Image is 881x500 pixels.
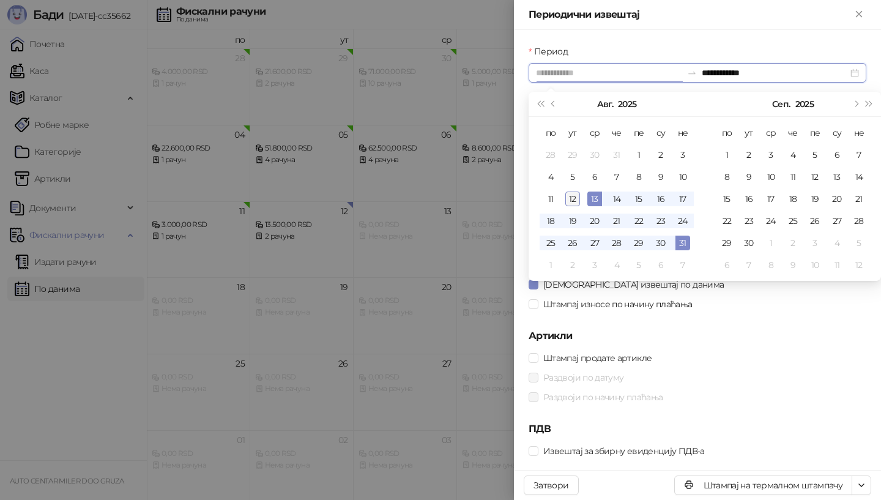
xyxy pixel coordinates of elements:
div: 24 [675,214,690,228]
td: 2025-09-06 [650,254,672,276]
div: 10 [808,258,822,272]
div: 1 [543,258,558,272]
td: 2025-08-12 [562,188,584,210]
td: 2025-08-18 [540,210,562,232]
div: 20 [587,214,602,228]
div: 7 [609,170,624,184]
td: 2025-09-23 [738,210,760,232]
td: 2025-08-01 [628,144,650,166]
td: 2025-08-21 [606,210,628,232]
div: 5 [808,147,822,162]
div: 26 [808,214,822,228]
td: 2025-10-01 [760,232,782,254]
div: 16 [742,192,756,206]
span: swap-right [687,68,697,78]
td: 2025-09-03 [760,144,782,166]
div: 28 [609,236,624,250]
td: 2025-09-21 [848,188,870,210]
span: Извештај за збирну евиденцију ПДВ-а [538,444,710,458]
div: 26 [565,236,580,250]
td: 2025-09-16 [738,188,760,210]
td: 2025-09-29 [716,232,738,254]
td: 2025-08-06 [584,166,606,188]
button: Претходна година (Control + left) [533,92,547,116]
th: по [716,122,738,144]
span: to [687,68,697,78]
td: 2025-08-27 [584,232,606,254]
td: 2025-08-04 [540,166,562,188]
button: Изабери годину [795,92,814,116]
td: 2025-09-28 [848,210,870,232]
div: 28 [543,147,558,162]
th: ут [562,122,584,144]
span: [DEMOGRAPHIC_DATA] извештај по данима [538,278,729,291]
td: 2025-08-24 [672,210,694,232]
div: 21 [609,214,624,228]
td: 2025-09-01 [716,144,738,166]
div: 5 [631,258,646,272]
h5: ПДВ [529,422,866,436]
td: 2025-09-25 [782,210,804,232]
div: 14 [852,170,866,184]
div: 10 [764,170,778,184]
td: 2025-08-31 [672,232,694,254]
td: 2025-09-05 [804,144,826,166]
td: 2025-09-08 [716,166,738,188]
td: 2025-08-02 [650,144,672,166]
h5: Артикли [529,329,866,343]
td: 2025-08-25 [540,232,562,254]
td: 2025-09-13 [826,166,848,188]
td: 2025-09-09 [738,166,760,188]
div: 20 [830,192,844,206]
td: 2025-09-02 [562,254,584,276]
div: 1 [764,236,778,250]
td: 2025-09-03 [584,254,606,276]
div: 16 [653,192,668,206]
div: 2 [565,258,580,272]
td: 2025-08-16 [650,188,672,210]
div: 30 [742,236,756,250]
div: 12 [808,170,822,184]
td: 2025-08-30 [650,232,672,254]
td: 2025-10-10 [804,254,826,276]
button: Штампај на термалном штампачу [674,476,852,495]
div: 7 [852,147,866,162]
div: 2 [742,147,756,162]
div: 15 [631,192,646,206]
div: 3 [675,147,690,162]
span: Раздвоји по начину плаћања [538,390,667,404]
td: 2025-10-05 [848,232,870,254]
td: 2025-08-13 [584,188,606,210]
td: 2025-09-07 [848,144,870,166]
div: 17 [675,192,690,206]
td: 2025-08-07 [606,166,628,188]
div: 4 [786,147,800,162]
div: 6 [719,258,734,272]
div: 29 [719,236,734,250]
div: 3 [587,258,602,272]
div: 13 [830,170,844,184]
th: ут [738,122,760,144]
div: 8 [631,170,646,184]
td: 2025-10-11 [826,254,848,276]
div: 6 [653,258,668,272]
td: 2025-09-15 [716,188,738,210]
td: 2025-08-03 [672,144,694,166]
th: пе [628,122,650,144]
div: 9 [786,258,800,272]
div: 18 [786,192,800,206]
label: Период [529,45,575,58]
div: 19 [808,192,822,206]
div: 4 [609,258,624,272]
td: 2025-09-04 [606,254,628,276]
div: 27 [830,214,844,228]
td: 2025-09-22 [716,210,738,232]
button: Следећи месец (PageDown) [849,92,862,116]
td: 2025-08-29 [628,232,650,254]
button: Close [852,7,866,22]
button: Изабери месец [772,92,790,116]
div: 22 [631,214,646,228]
th: су [826,122,848,144]
div: 28 [852,214,866,228]
button: Изабери годину [618,92,636,116]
